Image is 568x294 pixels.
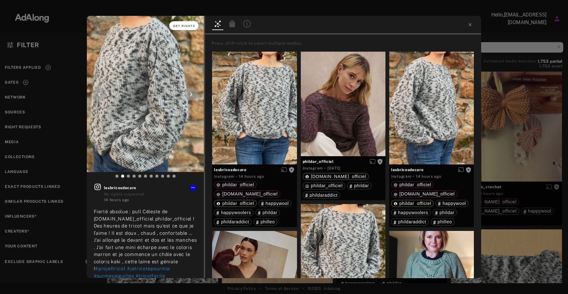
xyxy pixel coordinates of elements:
button: Enable diffusion on this media [279,166,289,173]
span: philleo [261,219,275,224]
span: happywool [266,201,289,206]
span: phildar_officiel [399,201,431,206]
span: phildaraddict [310,193,338,198]
span: lesbricosdecaro [391,167,472,173]
span: philleo [438,219,452,224]
div: phildar_officiel [305,183,343,188]
span: phildaraddict [221,219,249,224]
span: phildar_officiel [311,183,343,188]
div: phildaraddict [216,220,249,224]
span: happywool [442,201,466,206]
div: Instagram [391,174,411,179]
span: · [413,174,414,179]
span: Rights not requested [466,167,471,172]
div: happywool [438,201,466,206]
div: philleo [433,220,452,224]
div: Instagram [303,165,323,171]
time: 2025-09-15T06:00:56.000Z [327,166,341,170]
div: phildar [258,210,277,215]
span: happywoolers [398,210,428,215]
span: #tricotfacile [136,273,165,278]
div: happywool.com_officiel [216,192,278,196]
div: phildar_officiel [394,182,431,187]
span: phildaraddict [398,219,426,224]
span: Rights not requested [377,159,383,163]
span: Rights not requested [289,167,294,172]
div: philleo [256,220,275,224]
span: happywoolers [221,210,251,215]
div: Instagram [214,174,234,179]
span: #jetricotepourmoi [127,266,170,271]
time: 2025-10-06T18:24:29.000Z [416,174,441,179]
button: Get rights [169,21,198,30]
span: phildar [354,183,369,188]
div: happywool [261,201,289,206]
span: lesbricosdecaro [104,185,197,191]
span: phildar_officiel [222,201,254,206]
span: phildar [262,210,277,215]
span: · [236,174,237,179]
span: Fierté absolue : pull Céleste de [DOMAIN_NAME]_officiel phildar_officiel ! Des heures de tricot m... [94,209,197,271]
span: lesbricosdecaro [214,167,295,173]
div: Press shift+click to select multiple medias [212,40,479,47]
time: 2025-10-06T18:24:29.000Z [104,198,129,202]
span: phildar_officiel [399,182,431,187]
div: phildar [350,183,369,188]
span: No rights requested [104,192,144,196]
img: INS_DPekz4wgg2X_1 [87,16,204,172]
span: [DOMAIN_NAME]_officiel [311,174,366,179]
div: phildaraddict [305,193,338,197]
time: 2025-10-06T18:24:29.000Z [239,174,264,179]
div: phildar_officiel [394,201,431,206]
div: happywool.com_officiel [305,174,366,179]
div: happywool.com_officiel [394,192,455,196]
div: happywoolers [394,210,428,215]
div: Widget de chat [536,264,568,294]
span: #surmesaiguilles [94,273,134,278]
div: phildar_officiel [216,201,254,206]
div: happywoolers [216,210,251,215]
div: phildaraddict [394,220,426,224]
span: phildar [440,210,455,215]
span: [DOMAIN_NAME]_officiel [399,191,455,196]
span: Get rights [173,24,195,28]
span: phildar_officiel [303,159,384,164]
span: · [324,166,326,171]
div: phildar [435,210,455,215]
iframe: Chat Widget [536,264,568,294]
button: Enable diffusion on this media [456,166,466,173]
div: phildar_officiel [216,182,254,187]
button: Enable diffusion on this media [368,158,377,165]
span: phildar_officiel [222,182,254,187]
span: #projettricot [95,266,126,271]
span: [DOMAIN_NAME]_officiel [222,191,278,196]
